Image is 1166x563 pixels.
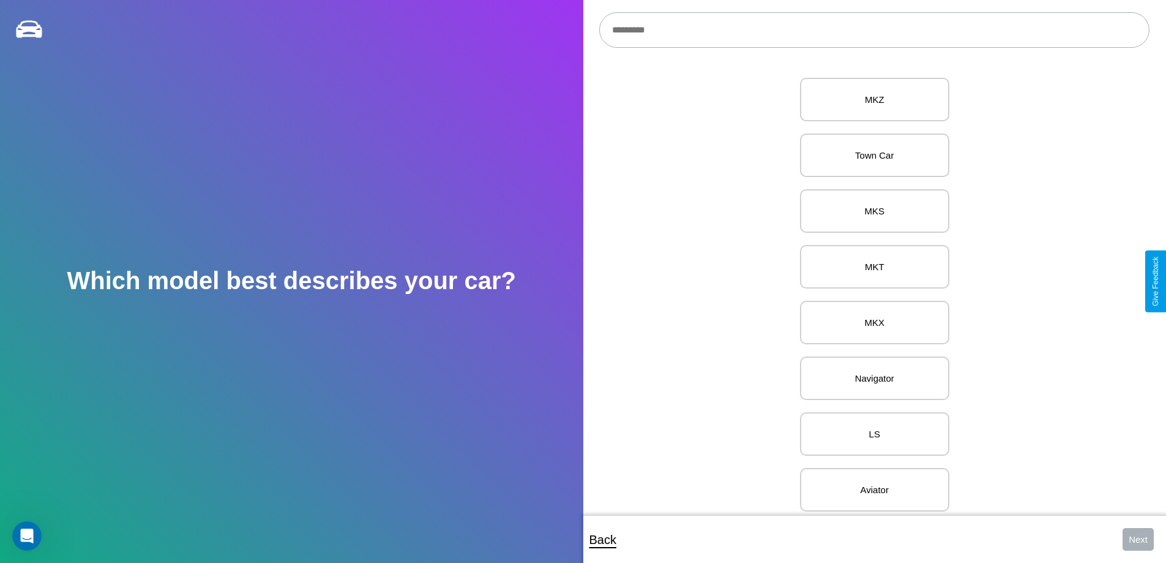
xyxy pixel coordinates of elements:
[813,259,936,275] p: MKT
[813,147,936,164] p: Town Car
[813,203,936,219] p: MKS
[1151,257,1160,306] div: Give Feedback
[813,91,936,108] p: MKZ
[589,529,616,551] p: Back
[12,521,42,551] iframe: Intercom live chat
[67,267,516,295] h2: Which model best describes your car?
[813,314,936,331] p: MKX
[813,370,936,387] p: Navigator
[1123,528,1154,551] button: Next
[813,426,936,442] p: LS
[813,482,936,498] p: Aviator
